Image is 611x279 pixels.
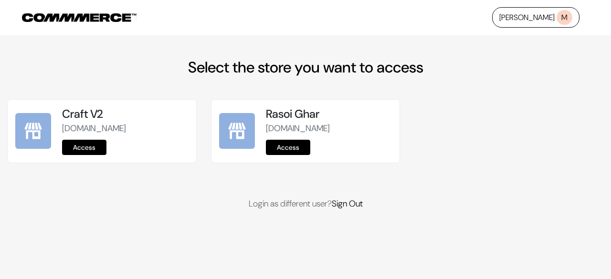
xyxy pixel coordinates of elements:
[266,140,310,155] a: Access
[266,122,392,135] p: [DOMAIN_NAME]
[22,13,137,22] img: COMMMERCE
[62,140,106,155] a: Access
[15,113,51,149] img: Craft V2
[492,7,579,28] a: [PERSON_NAME]M
[332,198,363,209] a: Sign Out
[266,107,392,121] h5: Rasoi Ghar
[557,10,572,25] span: M
[7,58,604,76] h2: Select the store you want to access
[62,107,188,121] h5: Craft V2
[62,122,188,135] p: [DOMAIN_NAME]
[219,113,255,149] img: Rasoi Ghar
[7,197,604,210] p: Login as different user?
